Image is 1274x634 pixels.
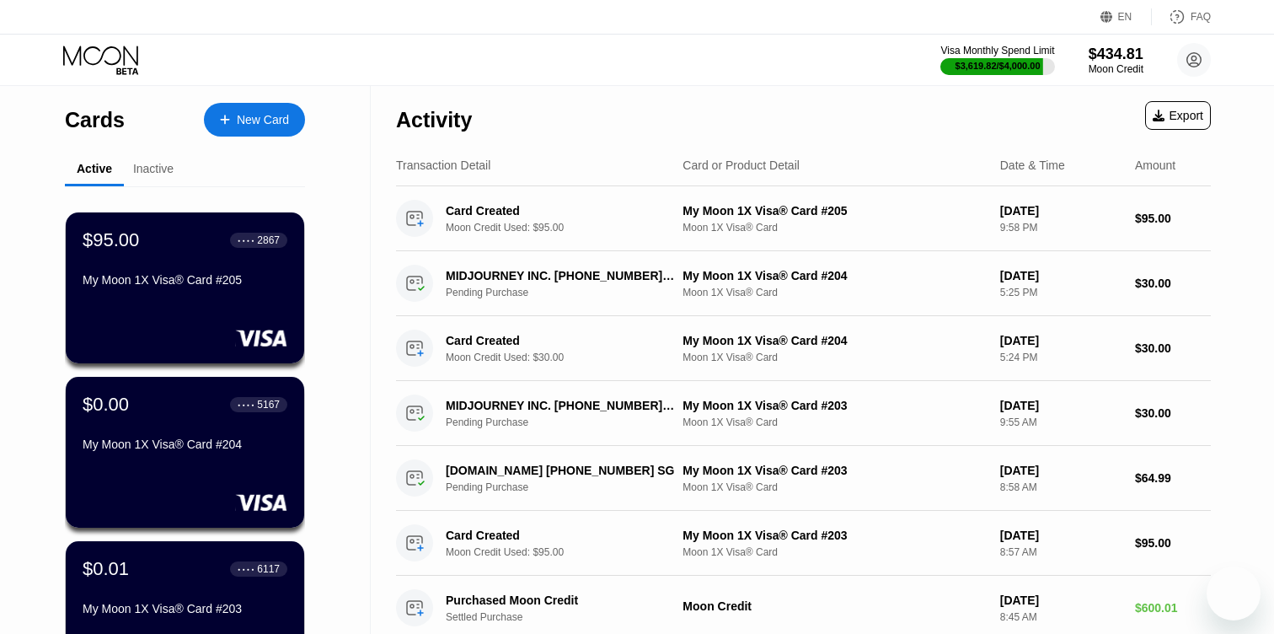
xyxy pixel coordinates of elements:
[1118,11,1132,23] div: EN
[446,269,674,282] div: MIDJOURNEY INC. [PHONE_NUMBER] US
[682,529,986,542] div: My Moon 1X Visa® Card #203
[1135,212,1211,225] div: $95.00
[1000,158,1065,172] div: Date & Time
[83,602,287,615] div: My Moon 1X Visa® Card #203
[682,399,986,412] div: My Moon 1X Visa® Card #203
[65,108,125,132] div: Cards
[238,402,254,407] div: ● ● ● ●
[204,103,305,137] div: New Card
[83,229,139,251] div: $95.00
[133,162,174,175] div: Inactive
[83,394,129,416] div: $0.00
[1000,546,1121,558] div: 8:57 AM
[83,438,287,451] div: My Moon 1X Visa® Card #204
[446,399,674,412] div: MIDJOURNEY INC. [PHONE_NUMBER] US
[238,238,254,243] div: ● ● ● ●
[1145,101,1211,130] div: Export
[396,446,1211,511] div: [DOMAIN_NAME] [PHONE_NUMBER] SGPending PurchaseMy Moon 1X Visa® Card #203Moon 1X Visa® Card[DATE]...
[682,416,986,428] div: Moon 1X Visa® Card
[1207,567,1261,621] iframe: Кнопка, открывающая окно обмена сообщениями; идет разговор
[66,377,304,528] div: $0.00● ● ● ●5167My Moon 1X Visa® Card #204
[1000,287,1121,298] div: 5:25 PM
[1191,11,1211,23] div: FAQ
[446,334,674,347] div: Card Created
[682,599,986,613] div: Moon Credit
[1000,611,1121,623] div: 8:45 AM
[1000,334,1121,347] div: [DATE]
[1135,601,1211,615] div: $600.01
[446,529,674,542] div: Card Created
[1135,471,1211,485] div: $64.99
[1000,594,1121,607] div: [DATE]
[682,222,986,234] div: Moon 1X Visa® Card
[396,186,1211,251] div: Card CreatedMoon Credit Used: $95.00My Moon 1X Visa® Card #205Moon 1X Visa® Card[DATE]9:58 PM$95.00
[1135,536,1211,550] div: $95.00
[682,287,986,298] div: Moon 1X Visa® Card
[446,481,692,493] div: Pending Purchase
[1135,277,1211,290] div: $30.00
[940,45,1054,75] div: Visa Monthly Spend Limit$3,619.82/$4,000.00
[77,162,112,175] div: Active
[396,316,1211,381] div: Card CreatedMoon Credit Used: $30.00My Moon 1X Visa® Card #204Moon 1X Visa® Card[DATE]5:24 PM$30.00
[1000,222,1121,234] div: 9:58 PM
[682,481,986,493] div: Moon 1X Visa® Card
[1000,464,1121,477] div: [DATE]
[446,287,692,298] div: Pending Purchase
[83,558,129,580] div: $0.01
[238,567,254,572] div: ● ● ● ●
[1089,46,1143,63] div: $434.81
[1000,204,1121,218] div: [DATE]
[682,158,800,172] div: Card or Product Detail
[446,594,674,607] div: Purchased Moon Credit
[1135,341,1211,355] div: $30.00
[446,204,674,218] div: Card Created
[446,611,692,623] div: Settled Purchase
[940,45,1054,56] div: Visa Monthly Spend Limit
[257,399,280,411] div: 5167
[446,464,674,477] div: [DOMAIN_NAME] [PHONE_NUMBER] SG
[66,212,304,363] div: $95.00● ● ● ●2867My Moon 1X Visa® Card #205
[1135,158,1175,172] div: Amount
[955,61,1041,71] div: $3,619.82 / $4,000.00
[1089,46,1143,75] div: $434.81Moon Credit
[1000,481,1121,493] div: 8:58 AM
[1089,63,1143,75] div: Moon Credit
[1000,399,1121,412] div: [DATE]
[446,546,692,558] div: Moon Credit Used: $95.00
[446,416,692,428] div: Pending Purchase
[682,352,986,363] div: Moon 1X Visa® Card
[1100,8,1152,25] div: EN
[237,113,289,127] div: New Card
[1135,406,1211,420] div: $30.00
[257,563,280,575] div: 6117
[1153,109,1203,122] div: Export
[446,222,692,234] div: Moon Credit Used: $95.00
[1152,8,1211,25] div: FAQ
[396,381,1211,446] div: MIDJOURNEY INC. [PHONE_NUMBER] USPending PurchaseMy Moon 1X Visa® Card #203Moon 1X Visa® Card[DAT...
[682,269,986,282] div: My Moon 1X Visa® Card #204
[682,546,986,558] div: Moon 1X Visa® Card
[1000,269,1121,282] div: [DATE]
[257,234,280,246] div: 2867
[1000,352,1121,363] div: 5:24 PM
[682,334,986,347] div: My Moon 1X Visa® Card #204
[396,158,490,172] div: Transaction Detail
[396,108,472,132] div: Activity
[446,352,692,363] div: Moon Credit Used: $30.00
[1000,416,1121,428] div: 9:55 AM
[1000,529,1121,542] div: [DATE]
[83,273,287,287] div: My Moon 1X Visa® Card #205
[396,511,1211,576] div: Card CreatedMoon Credit Used: $95.00My Moon 1X Visa® Card #203Moon 1X Visa® Card[DATE]8:57 AM$95.00
[682,464,986,477] div: My Moon 1X Visa® Card #203
[396,251,1211,316] div: MIDJOURNEY INC. [PHONE_NUMBER] USPending PurchaseMy Moon 1X Visa® Card #204Moon 1X Visa® Card[DAT...
[682,204,986,218] div: My Moon 1X Visa® Card #205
